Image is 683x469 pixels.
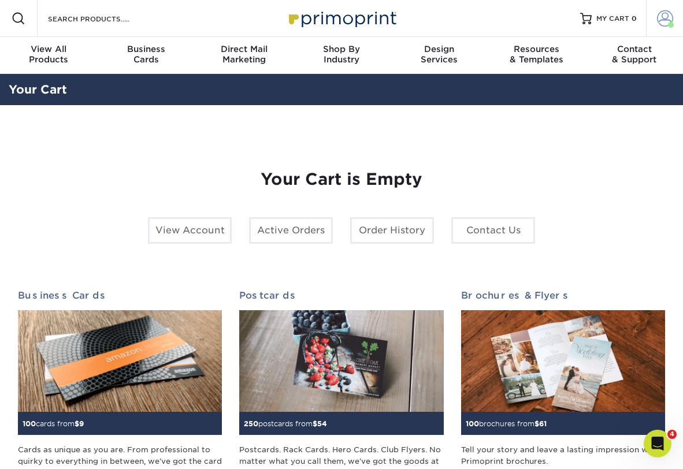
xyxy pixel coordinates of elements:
img: Brochures & Flyers [461,310,665,412]
small: brochures from [466,419,547,428]
a: Shop ByIndustry [293,37,391,74]
span: 100 [466,419,479,428]
input: SEARCH PRODUCTS..... [47,12,159,25]
span: Design [390,44,488,54]
span: 61 [539,419,547,428]
a: Resources& Templates [488,37,585,74]
span: Shop By [293,44,391,54]
a: Order History [350,217,434,244]
div: & Support [585,44,683,65]
a: Direct MailMarketing [195,37,293,74]
a: DesignServices [390,37,488,74]
small: postcards from [244,419,327,428]
img: Business Cards [18,310,222,412]
span: 54 [317,419,327,428]
h2: Postcards [239,290,443,301]
img: Primoprint [284,6,399,31]
a: Your Cart [9,83,67,96]
small: cards from [23,419,84,428]
iframe: Intercom live chat [644,430,671,457]
a: BusinessCards [98,37,195,74]
span: $ [313,419,317,428]
span: $ [534,419,539,428]
div: Industry [293,44,391,65]
h2: Business Cards [18,290,222,301]
span: Business [98,44,195,54]
h2: Brochures & Flyers [461,290,665,301]
span: 100 [23,419,36,428]
h1: Your Cart is Empty [18,170,665,189]
a: Contact Us [451,217,535,244]
span: Direct Mail [195,44,293,54]
a: Active Orders [249,217,333,244]
div: Cards [98,44,195,65]
img: Postcards [239,310,443,412]
a: Contact& Support [585,37,683,74]
span: Contact [585,44,683,54]
span: 4 [667,430,677,439]
div: Services [390,44,488,65]
span: Resources [488,44,585,54]
span: 9 [79,419,84,428]
span: MY CART [596,14,629,24]
div: Marketing [195,44,293,65]
a: View Account [148,217,232,244]
div: & Templates [488,44,585,65]
span: $ [75,419,79,428]
span: 0 [632,14,637,23]
span: 250 [244,419,258,428]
